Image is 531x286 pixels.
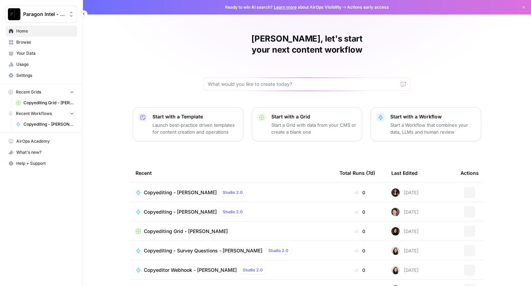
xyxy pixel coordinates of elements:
[13,119,77,130] a: Copyediting - [PERSON_NAME]
[136,163,328,182] div: Recent
[6,147,77,158] button: What's new?
[152,113,237,120] p: Start with a Template
[223,189,243,196] span: Studio 2.0
[391,247,400,255] img: t5ef5oef8zpw1w4g2xghobes91mw
[16,160,74,167] span: Help + Support
[6,48,77,59] a: Your Data
[339,208,380,215] div: 0
[6,87,77,97] button: Recent Grids
[144,189,217,196] span: Copyediting - [PERSON_NAME]
[136,228,328,235] a: Copyediting Grid - [PERSON_NAME]
[24,100,74,106] span: Copyediting Grid - [PERSON_NAME]
[8,8,20,20] img: Paragon Intel - Copyediting Logo
[16,61,74,68] span: Usage
[391,188,400,197] img: 5nlru5lqams5xbrbfyykk2kep4hl
[347,4,389,10] span: Actions early access
[16,28,74,34] span: Home
[16,50,74,56] span: Your Data
[13,97,77,108] a: Copyediting Grid - [PERSON_NAME]
[23,11,65,18] span: Paragon Intel - Copyediting
[339,247,380,254] div: 0
[252,107,362,141] button: Start with a GridStart a Grid with data from your CMS or create a blank one
[274,5,297,10] a: Learn more
[16,39,74,45] span: Browse
[6,26,77,37] a: Home
[144,267,237,274] span: Copyeditor Webhook - [PERSON_NAME]
[6,6,77,23] button: Workspace: Paragon Intel - Copyediting
[24,121,74,127] span: Copyediting - [PERSON_NAME]
[6,59,77,70] a: Usage
[152,122,237,135] p: Launch best-practice driven templates for content creation and operations
[225,4,342,10] span: Ready to win AI search? about AirOps Visibility
[6,158,77,169] button: Help + Support
[223,209,243,215] span: Studio 2.0
[203,33,411,55] h1: [PERSON_NAME], let's start your next content workflow
[136,266,328,274] a: Copyeditor Webhook - [PERSON_NAME]Studio 2.0
[391,208,419,216] div: [DATE]
[391,208,400,216] img: qw00ik6ez51o8uf7vgx83yxyzow9
[390,113,475,120] p: Start with a Workflow
[391,163,418,182] div: Last Edited
[16,138,74,144] span: AirOps Academy
[339,228,380,235] div: 0
[391,188,419,197] div: [DATE]
[243,267,263,273] span: Studio 2.0
[371,107,481,141] button: Start with a WorkflowStart a Workflow that combines your data, LLMs and human review
[6,136,77,147] a: AirOps Academy
[460,163,479,182] div: Actions
[339,267,380,274] div: 0
[16,89,41,95] span: Recent Grids
[144,208,217,215] span: Copyediting - [PERSON_NAME]
[339,163,375,182] div: Total Runs (7d)
[268,248,288,254] span: Studio 2.0
[391,227,419,235] div: [DATE]
[391,227,400,235] img: trpfjrwlykpjh1hxat11z5guyxrg
[133,107,243,141] button: Start with a TemplateLaunch best-practice driven templates for content creation and operations
[339,189,380,196] div: 0
[391,247,419,255] div: [DATE]
[208,81,398,88] input: What would you like to create today?
[144,247,262,254] span: Copyediting - Survey Questions - [PERSON_NAME]
[391,266,419,274] div: [DATE]
[136,188,328,197] a: Copyediting - [PERSON_NAME]Studio 2.0
[271,113,356,120] p: Start with a Grid
[16,110,52,117] span: Recent Workflows
[6,108,77,119] button: Recent Workflows
[136,247,328,255] a: Copyediting - Survey Questions - [PERSON_NAME]Studio 2.0
[271,122,356,135] p: Start a Grid with data from your CMS or create a blank one
[16,72,74,79] span: Settings
[390,122,475,135] p: Start a Workflow that combines your data, LLMs and human review
[391,266,400,274] img: t5ef5oef8zpw1w4g2xghobes91mw
[6,70,77,81] a: Settings
[136,208,328,216] a: Copyediting - [PERSON_NAME]Studio 2.0
[6,37,77,48] a: Browse
[144,228,228,235] span: Copyediting Grid - [PERSON_NAME]
[6,147,77,158] div: What's new?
